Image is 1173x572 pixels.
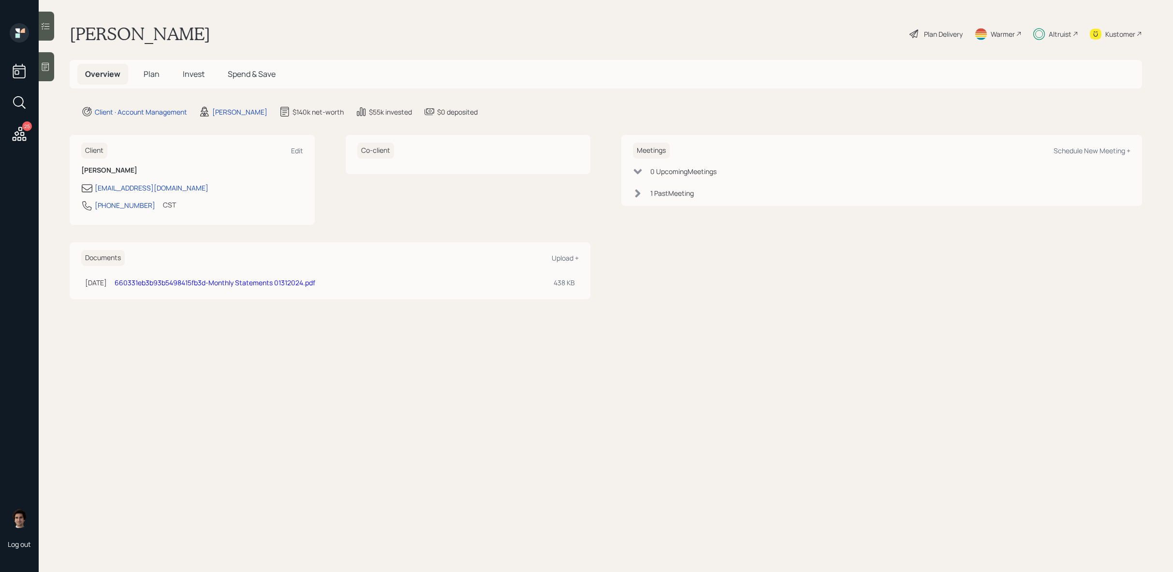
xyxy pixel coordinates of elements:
div: [DATE] [85,278,107,288]
div: Upload + [552,253,579,263]
h6: Meetings [633,143,670,159]
img: harrison-schaefer-headshot-2.png [10,509,29,528]
div: $55k invested [369,107,412,117]
div: Altruist [1049,29,1071,39]
div: [PERSON_NAME] [212,107,267,117]
div: [PHONE_NUMBER] [95,200,155,210]
div: Edit [291,146,303,155]
span: Plan [144,69,160,79]
div: Log out [8,540,31,549]
div: Kustomer [1105,29,1135,39]
div: CST [163,200,176,210]
div: Client · Account Management [95,107,187,117]
div: 438 KB [554,278,575,288]
div: Schedule New Meeting + [1054,146,1130,155]
a: 660331eb3b93b5498415fb3d-Monthly Statements 01312024.pdf [115,278,315,287]
h1: [PERSON_NAME] [70,23,210,44]
div: [EMAIL_ADDRESS][DOMAIN_NAME] [95,183,208,193]
div: $140k net-worth [293,107,344,117]
span: Invest [183,69,205,79]
div: $0 deposited [437,107,478,117]
div: 0 Upcoming Meeting s [650,166,717,176]
div: Plan Delivery [924,29,963,39]
h6: Documents [81,250,125,266]
h6: Co-client [357,143,394,159]
div: Warmer [991,29,1015,39]
h6: Client [81,143,107,159]
span: Overview [85,69,120,79]
div: 1 Past Meeting [650,188,694,198]
span: Spend & Save [228,69,276,79]
div: 25 [22,121,32,131]
h6: [PERSON_NAME] [81,166,303,175]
